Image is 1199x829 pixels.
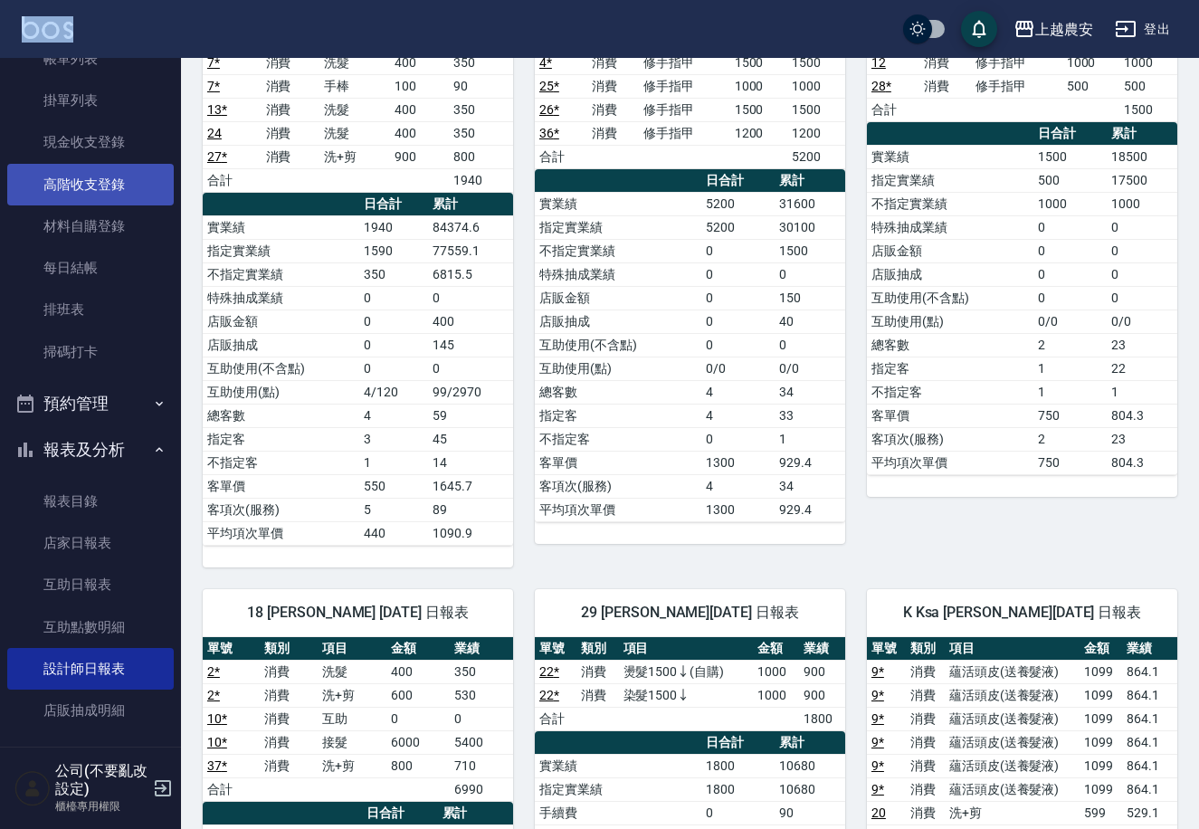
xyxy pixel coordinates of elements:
[945,707,1080,730] td: 蘊活頭皮(送養髮液)
[428,521,513,545] td: 1090.9
[428,310,513,333] td: 400
[450,637,513,661] th: 業績
[359,193,428,216] th: 日合計
[535,498,701,521] td: 平均項次單價
[224,604,491,622] span: 18 [PERSON_NAME] [DATE] 日報表
[787,74,845,98] td: 1000
[260,660,317,683] td: 消費
[203,333,359,357] td: 店販抽成
[1080,660,1122,683] td: 1099
[318,660,387,683] td: 洗髮
[386,707,450,730] td: 0
[262,98,320,121] td: 消費
[867,239,1033,262] td: 店販金額
[359,333,428,357] td: 0
[576,637,618,661] th: 類別
[7,690,174,731] a: 店販抽成明細
[390,74,449,98] td: 100
[889,604,1156,622] span: K Ksa [PERSON_NAME][DATE] 日報表
[619,683,753,707] td: 染髮1500↓
[319,98,390,121] td: 洗髮
[7,80,174,121] a: 掛單列表
[386,730,450,754] td: 6000
[386,660,450,683] td: 400
[1122,707,1177,730] td: 864.1
[867,451,1033,474] td: 平均項次單價
[7,738,174,786] button: 客戶管理
[390,98,449,121] td: 400
[775,262,845,286] td: 0
[535,310,701,333] td: 店販抽成
[1035,18,1093,41] div: 上越農安
[867,637,906,661] th: 單號
[428,474,513,498] td: 1645.7
[203,498,359,521] td: 客項次(服務)
[1107,122,1177,146] th: 累計
[871,805,886,820] a: 20
[203,451,359,474] td: 不指定客
[1080,683,1122,707] td: 1099
[1107,239,1177,262] td: 0
[1107,427,1177,451] td: 23
[867,98,919,121] td: 合計
[260,637,317,661] th: 類別
[701,404,775,427] td: 4
[535,754,701,777] td: 實業績
[1033,310,1107,333] td: 0/0
[787,121,845,145] td: 1200
[753,660,799,683] td: 1000
[262,51,320,74] td: 消費
[867,357,1033,380] td: 指定客
[260,730,317,754] td: 消費
[701,215,775,239] td: 5200
[1062,51,1120,74] td: 1000
[1107,262,1177,286] td: 0
[1080,777,1122,801] td: 1099
[535,145,587,168] td: 合計
[701,169,775,193] th: 日合計
[7,481,174,522] a: 報表目錄
[386,637,450,661] th: 金額
[867,28,1177,122] table: a dense table
[359,239,428,262] td: 1590
[1122,754,1177,777] td: 864.1
[906,707,945,730] td: 消費
[1119,98,1177,121] td: 1500
[7,648,174,690] a: 設計師日報表
[203,637,260,661] th: 單號
[359,262,428,286] td: 350
[1080,730,1122,754] td: 1099
[203,262,359,286] td: 不指定實業績
[535,169,845,522] table: a dense table
[535,239,701,262] td: 不指定實業績
[775,357,845,380] td: 0/0
[359,380,428,404] td: 4/120
[1033,286,1107,310] td: 0
[775,404,845,427] td: 33
[1033,333,1107,357] td: 2
[359,427,428,451] td: 3
[701,357,775,380] td: 0/0
[449,145,513,168] td: 800
[1119,51,1177,74] td: 1000
[7,380,174,427] button: 預約管理
[1122,660,1177,683] td: 864.1
[450,660,513,683] td: 350
[449,168,513,192] td: 1940
[799,637,845,661] th: 業績
[535,286,701,310] td: 店販金額
[262,121,320,145] td: 消費
[867,380,1033,404] td: 不指定客
[203,193,513,546] table: a dense table
[449,74,513,98] td: 90
[450,777,513,801] td: 6990
[7,289,174,330] a: 排班表
[449,51,513,74] td: 350
[867,145,1033,168] td: 實業績
[7,121,174,163] a: 現金收支登錄
[799,683,845,707] td: 900
[867,333,1033,357] td: 總客數
[730,121,788,145] td: 1200
[535,380,701,404] td: 總客數
[428,451,513,474] td: 14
